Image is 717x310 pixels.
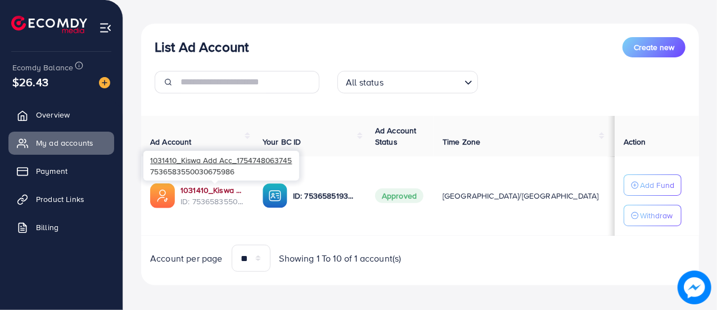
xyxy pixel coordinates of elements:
span: Product Links [36,194,84,205]
span: Showing 1 To 10 of 1 account(s) [279,252,402,265]
span: $26.43 [12,74,48,90]
p: Add Fund [640,178,674,192]
img: image [678,271,711,304]
h3: List Ad Account [155,39,249,55]
p: ID: 7536585193306914833 [293,189,357,203]
span: Ad Account Status [375,125,417,147]
a: My ad accounts [8,132,114,154]
input: Search for option [387,72,460,91]
span: Billing [36,222,58,233]
a: Payment [8,160,114,182]
span: Approved [375,188,423,203]
span: Ecomdy Balance [12,62,73,73]
span: Create new [634,42,674,53]
img: logo [11,16,87,33]
span: [GEOGRAPHIC_DATA]/[GEOGRAPHIC_DATA] [443,190,599,201]
span: Your BC ID [263,136,301,147]
span: My ad accounts [36,137,93,149]
span: Time Zone [443,136,480,147]
span: All status [344,74,386,91]
a: 1031410_Kiswa Add Acc_1754748063745 [181,185,245,196]
span: Action [624,136,646,147]
a: Product Links [8,188,114,210]
img: menu [99,21,112,34]
img: ic-ads-acc.e4c84228.svg [150,183,175,208]
button: Withdraw [624,205,682,226]
span: Ad Account [150,136,192,147]
span: Account per page [150,252,223,265]
a: Overview [8,104,114,126]
span: Overview [36,109,70,120]
img: image [99,77,110,88]
span: 1031410_Kiswa Add Acc_1754748063745 [150,155,292,165]
img: ic-ba-acc.ded83a64.svg [263,183,287,208]
div: Search for option [337,71,478,93]
button: Add Fund [624,174,682,196]
span: ID: 7536583550030675986 [181,196,245,207]
span: Payment [36,165,67,177]
p: Withdraw [640,209,673,222]
div: 7536583550030675986 [143,151,299,181]
a: Billing [8,216,114,239]
button: Create new [623,37,686,57]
